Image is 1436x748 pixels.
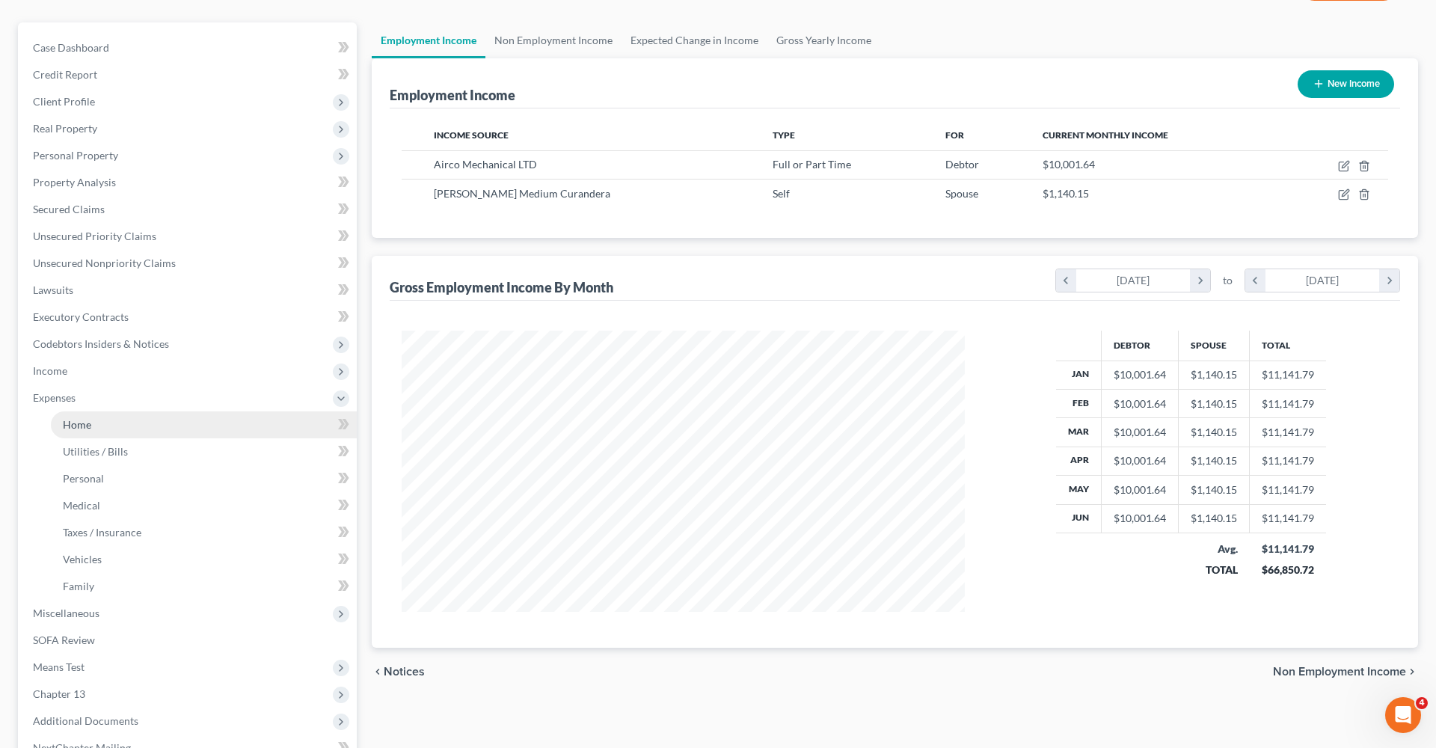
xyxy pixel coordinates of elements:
span: Debtor [945,158,979,171]
td: $11,141.79 [1250,504,1327,533]
div: TOTAL [1191,562,1238,577]
span: Secured Claims [33,203,105,215]
th: Jan [1056,361,1102,389]
th: Debtor [1102,331,1179,361]
a: SOFA Review [21,627,357,654]
span: Utilities / Bills [63,445,128,458]
span: Miscellaneous [33,607,99,619]
span: [PERSON_NAME] Medium Curandera [434,187,610,200]
span: Home [63,418,91,431]
div: $66,850.72 [1262,562,1315,577]
a: Unsecured Nonpriority Claims [21,250,357,277]
div: [DATE] [1265,269,1380,292]
a: Vehicles [51,546,357,573]
th: Apr [1056,447,1102,475]
span: Unsecured Nonpriority Claims [33,257,176,269]
span: For [945,129,964,141]
div: $1,140.15 [1191,511,1237,526]
span: Family [63,580,94,592]
i: chevron_right [1406,666,1418,678]
a: Property Analysis [21,169,357,196]
span: to [1223,273,1233,288]
span: Notices [384,666,425,678]
div: $1,140.15 [1191,453,1237,468]
span: Personal [63,472,104,485]
span: Spouse [945,187,978,200]
th: Total [1250,331,1327,361]
span: Chapter 13 [33,687,85,700]
span: Means Test [33,660,85,673]
i: chevron_right [1379,269,1399,292]
div: [DATE] [1076,269,1191,292]
span: Income [33,364,67,377]
button: Non Employment Income chevron_right [1273,666,1418,678]
span: 4 [1416,697,1428,709]
i: chevron_left [372,666,384,678]
div: $10,001.64 [1114,425,1166,440]
a: Secured Claims [21,196,357,223]
div: $10,001.64 [1114,367,1166,382]
div: $1,140.15 [1191,396,1237,411]
span: $1,140.15 [1043,187,1089,200]
th: Jun [1056,504,1102,533]
td: $11,141.79 [1250,447,1327,475]
div: Avg. [1191,542,1238,557]
a: Home [51,411,357,438]
button: chevron_left Notices [372,666,425,678]
a: Utilities / Bills [51,438,357,465]
div: $10,001.64 [1114,453,1166,468]
a: Credit Report [21,61,357,88]
div: $1,140.15 [1191,367,1237,382]
a: Personal [51,465,357,492]
a: Expected Change in Income [622,22,767,58]
div: $1,140.15 [1191,425,1237,440]
span: Type [773,129,795,141]
span: Medical [63,499,100,512]
span: Credit Report [33,68,97,81]
a: Case Dashboard [21,34,357,61]
span: Personal Property [33,149,118,162]
td: $11,141.79 [1250,389,1327,417]
span: Executory Contracts [33,310,129,323]
iframe: Intercom live chat [1385,697,1421,733]
span: Taxes / Insurance [63,526,141,539]
span: SOFA Review [33,634,95,646]
span: Property Analysis [33,176,116,188]
a: Non Employment Income [485,22,622,58]
th: Mar [1056,418,1102,447]
span: Real Property [33,122,97,135]
button: New Income [1298,70,1394,98]
div: Employment Income [390,86,515,104]
td: $11,141.79 [1250,476,1327,504]
th: May [1056,476,1102,504]
span: Full or Part Time [773,158,851,171]
div: $1,140.15 [1191,482,1237,497]
span: Lawsuits [33,283,73,296]
span: Vehicles [63,553,102,565]
i: chevron_right [1190,269,1210,292]
a: Gross Yearly Income [767,22,880,58]
div: $10,001.64 [1114,396,1166,411]
span: Case Dashboard [33,41,109,54]
i: chevron_left [1056,269,1076,292]
i: chevron_left [1245,269,1265,292]
span: Current Monthly Income [1043,129,1168,141]
span: Codebtors Insiders & Notices [33,337,169,350]
span: Airco Mechanical LTD [434,158,537,171]
span: Unsecured Priority Claims [33,230,156,242]
a: Executory Contracts [21,304,357,331]
td: $11,141.79 [1250,361,1327,389]
div: $10,001.64 [1114,482,1166,497]
div: $11,141.79 [1262,542,1315,557]
div: Gross Employment Income By Month [390,278,613,296]
span: Additional Documents [33,714,138,727]
a: Medical [51,492,357,519]
th: Spouse [1179,331,1250,361]
span: Client Profile [33,95,95,108]
span: Non Employment Income [1273,666,1406,678]
span: Expenses [33,391,76,404]
span: Self [773,187,790,200]
a: Family [51,573,357,600]
td: $11,141.79 [1250,418,1327,447]
span: Income Source [434,129,509,141]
